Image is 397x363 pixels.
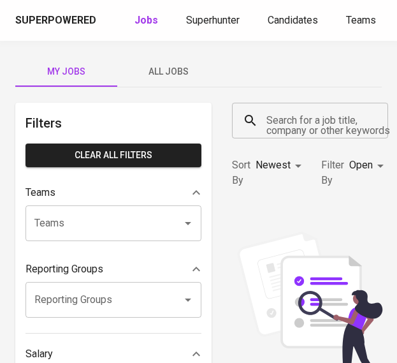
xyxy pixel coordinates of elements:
[268,14,318,26] span: Candidates
[186,14,240,26] span: Superhunter
[25,256,201,282] div: Reporting Groups
[346,14,376,26] span: Teams
[25,346,53,362] p: Salary
[125,64,212,80] span: All Jobs
[134,13,161,29] a: Jobs
[186,13,242,29] a: Superhunter
[349,154,388,177] div: Open
[268,13,321,29] a: Candidates
[346,13,379,29] a: Teams
[321,158,344,188] p: Filter By
[15,13,96,28] div: Superpowered
[25,113,201,133] h6: Filters
[25,185,55,200] p: Teams
[25,262,103,277] p: Reporting Groups
[179,214,197,232] button: Open
[36,147,191,163] span: Clear All filters
[179,291,197,309] button: Open
[23,64,110,80] span: My Jobs
[15,13,99,28] a: Superpowered
[232,158,250,188] p: Sort By
[25,144,201,167] button: Clear All filters
[134,14,158,26] b: Jobs
[349,159,373,171] span: Open
[25,180,201,205] div: Teams
[256,154,306,177] div: Newest
[256,158,291,173] p: Newest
